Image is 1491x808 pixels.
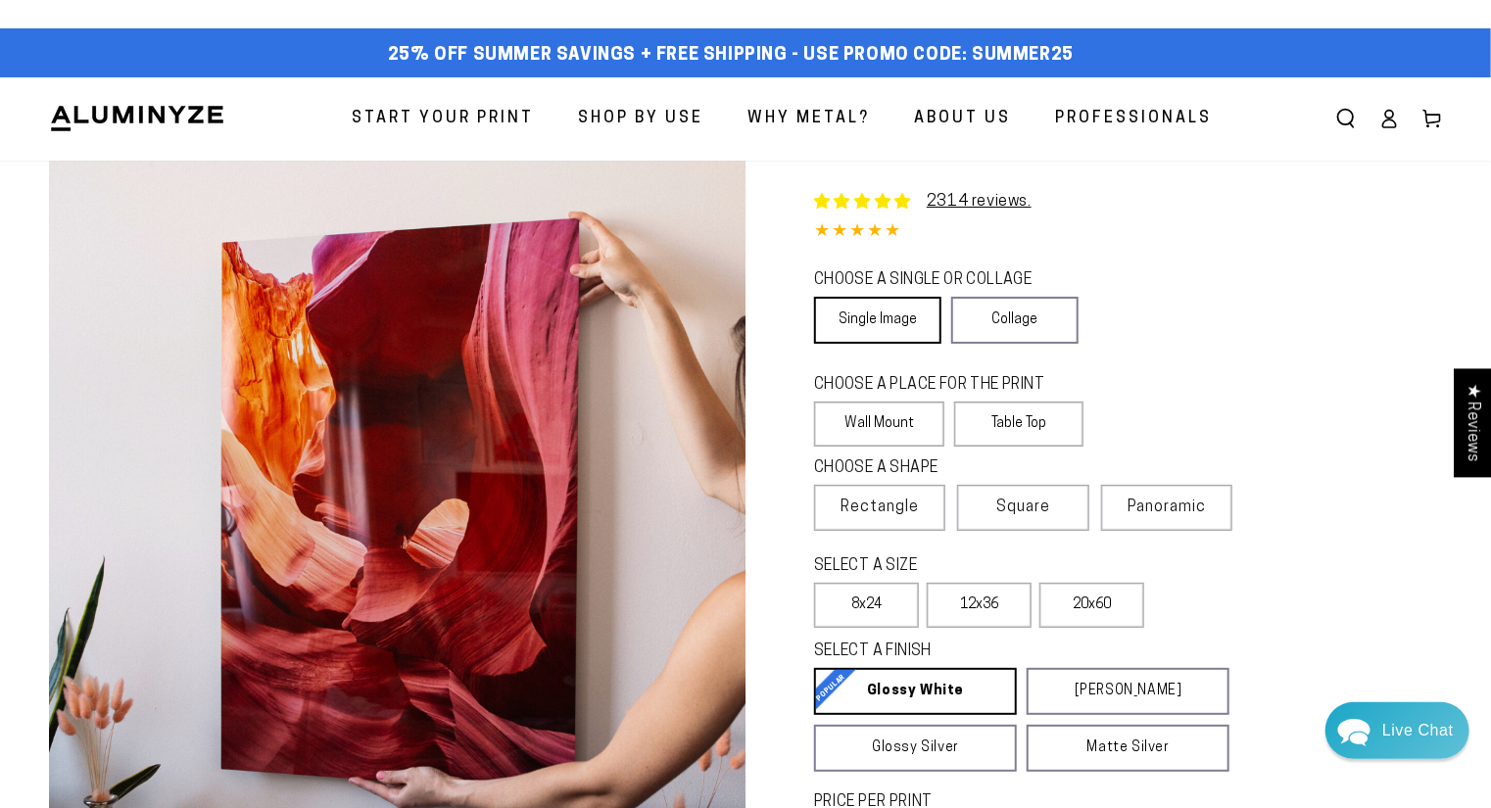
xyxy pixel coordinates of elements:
div: 4.85 out of 5.0 stars [814,218,1442,247]
span: About Us [914,105,1011,133]
a: Start Your Print [337,93,549,145]
legend: CHOOSE A SHAPE [814,457,1069,480]
a: Matte Silver [1027,725,1229,772]
a: Professionals [1040,93,1226,145]
a: Single Image [814,297,941,344]
span: Start Your Print [352,105,534,133]
span: 25% off Summer Savings + Free Shipping - Use Promo Code: SUMMER25 [388,45,1074,67]
legend: SELECT A FINISH [814,641,1183,663]
div: Chat widget toggle [1325,702,1469,759]
label: Table Top [954,402,1084,447]
span: Why Metal? [747,105,870,133]
a: [PERSON_NAME] [1027,668,1229,715]
label: 20x60 [1039,583,1144,628]
img: Aluminyze [49,104,225,133]
a: Glossy Silver [814,725,1017,772]
label: 8x24 [814,583,919,628]
span: Professionals [1055,105,1212,133]
span: Shop By Use [578,105,703,133]
a: Glossy White [814,668,1017,715]
summary: Search our site [1324,97,1368,140]
label: 12x36 [927,583,1032,628]
a: Collage [951,297,1079,344]
a: 2314 reviews. [814,190,1032,214]
legend: CHOOSE A SINGLE OR COLLAGE [814,269,1061,292]
div: Contact Us Directly [1382,702,1454,759]
legend: SELECT A SIZE [814,555,1080,578]
a: About Us [899,93,1026,145]
a: 2314 reviews. [927,194,1032,210]
a: Why Metal? [733,93,885,145]
a: Shop By Use [563,93,718,145]
legend: CHOOSE A PLACE FOR THE PRINT [814,374,1066,397]
span: Square [996,496,1050,519]
span: Rectangle [841,496,919,519]
div: Click to open Judge.me floating reviews tab [1454,368,1491,477]
label: Wall Mount [814,402,944,447]
span: Panoramic [1128,499,1206,515]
